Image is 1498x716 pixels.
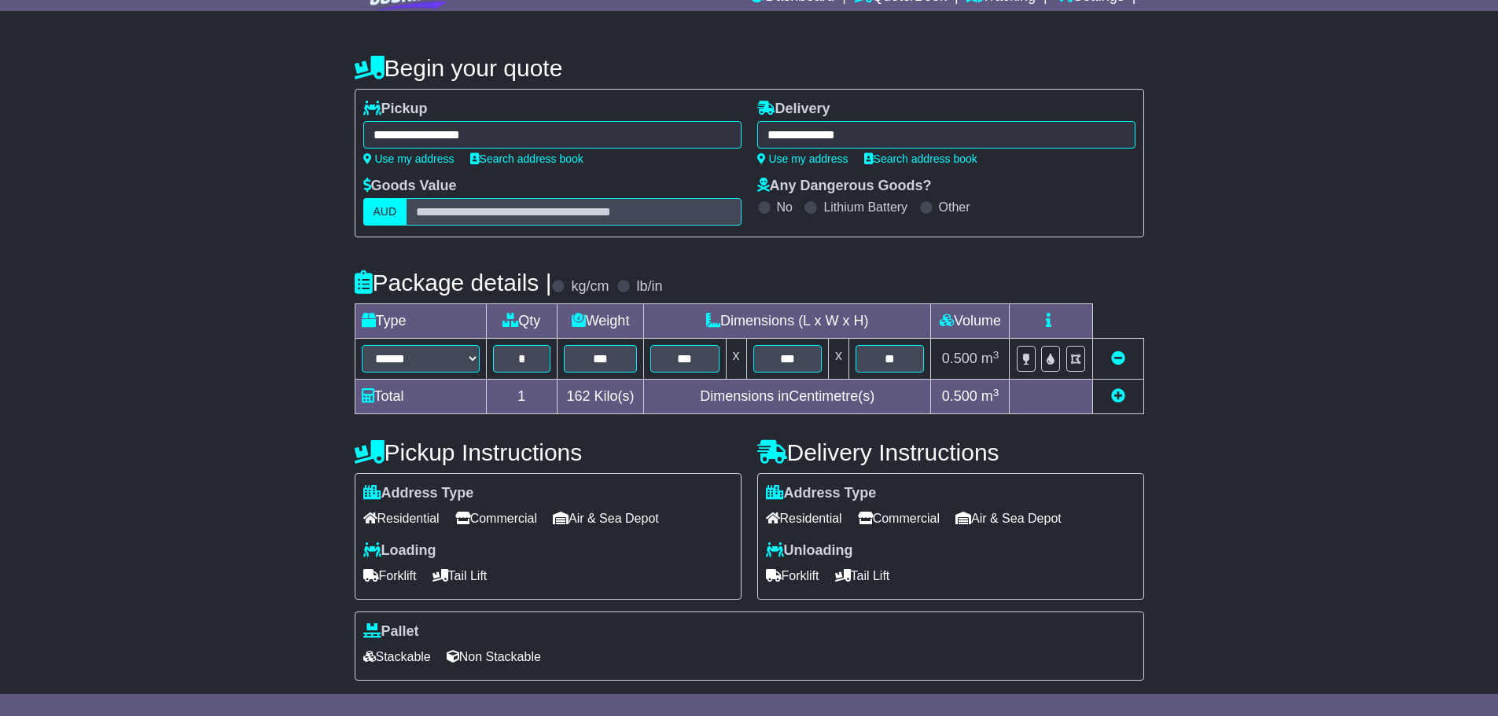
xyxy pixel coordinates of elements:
td: Kilo(s) [558,380,644,414]
h4: Begin your quote [355,55,1144,81]
label: Pickup [363,101,428,118]
td: Dimensions (L x W x H) [644,304,931,339]
span: 0.500 [942,351,977,366]
label: Any Dangerous Goods? [757,178,932,195]
label: Address Type [766,485,877,502]
label: Goods Value [363,178,457,195]
td: Total [355,380,486,414]
label: Unloading [766,542,853,560]
label: kg/cm [571,278,609,296]
a: Add new item [1111,388,1125,404]
label: Lithium Battery [823,200,907,215]
label: lb/in [636,278,662,296]
h4: Package details | [355,270,552,296]
td: Weight [558,304,644,339]
span: m [981,351,999,366]
span: Commercial [455,506,537,531]
h4: Pickup Instructions [355,439,742,465]
span: Residential [766,506,842,531]
label: Other [939,200,970,215]
span: Forklift [766,564,819,588]
span: Air & Sea Depot [553,506,659,531]
td: x [726,339,746,380]
span: Commercial [858,506,940,531]
td: 1 [486,380,558,414]
h4: Delivery Instructions [757,439,1144,465]
td: Qty [486,304,558,339]
span: Tail Lift [835,564,890,588]
td: x [828,339,848,380]
td: Dimensions in Centimetre(s) [644,380,931,414]
a: Use my address [363,152,455,165]
span: 162 [567,388,591,404]
span: Residential [363,506,440,531]
label: Pallet [363,623,419,641]
span: Air & Sea Depot [955,506,1062,531]
sup: 3 [993,387,999,398]
span: Tail Lift [432,564,488,588]
span: Stackable [363,644,431,669]
label: Loading [363,542,436,560]
span: Non Stackable [447,644,541,669]
a: Use my address [757,152,848,165]
span: 0.500 [942,388,977,404]
a: Search address book [470,152,583,165]
span: Forklift [363,564,417,588]
label: Delivery [757,101,830,118]
label: AUD [363,198,407,226]
td: Volume [931,304,1010,339]
td: Type [355,304,486,339]
label: Address Type [363,485,474,502]
sup: 3 [993,349,999,361]
span: m [981,388,999,404]
label: No [777,200,793,215]
a: Search address book [864,152,977,165]
a: Remove this item [1111,351,1125,366]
